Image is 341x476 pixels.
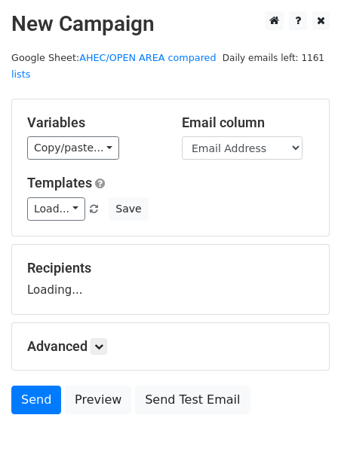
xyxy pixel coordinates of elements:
a: Copy/paste... [27,136,119,160]
a: Load... [27,197,85,221]
h5: Variables [27,114,159,131]
h5: Email column [182,114,314,131]
a: AHEC/OPEN AREA compared lists [11,52,217,81]
span: Daily emails left: 1161 [217,50,330,66]
h2: New Campaign [11,11,330,37]
button: Save [109,197,148,221]
small: Google Sheet: [11,52,217,81]
h5: Recipients [27,260,314,276]
a: Send Test Email [135,386,250,414]
a: Send [11,386,61,414]
a: Daily emails left: 1161 [217,52,330,63]
div: Loading... [27,260,314,299]
h5: Advanced [27,338,314,355]
a: Templates [27,175,92,191]
a: Preview [65,386,131,414]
